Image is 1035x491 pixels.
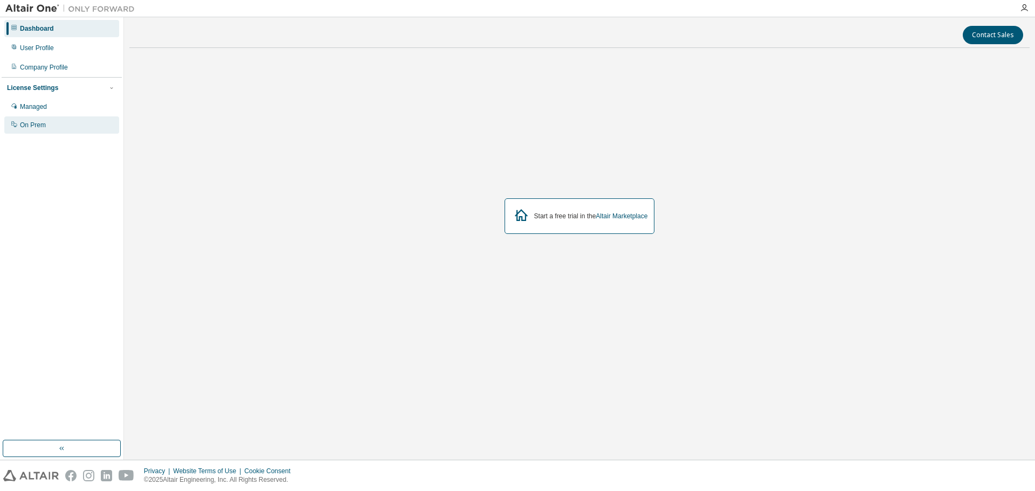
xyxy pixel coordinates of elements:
div: Managed [20,102,47,111]
img: altair_logo.svg [3,470,59,481]
div: Cookie Consent [244,467,296,475]
div: License Settings [7,84,58,92]
a: Altair Marketplace [596,212,647,220]
div: Privacy [144,467,173,475]
img: youtube.svg [119,470,134,481]
div: Website Terms of Use [173,467,244,475]
div: Start a free trial in the [534,212,648,220]
button: Contact Sales [963,26,1023,44]
div: On Prem [20,121,46,129]
div: User Profile [20,44,54,52]
div: Dashboard [20,24,54,33]
p: © 2025 Altair Engineering, Inc. All Rights Reserved. [144,475,297,485]
img: linkedin.svg [101,470,112,481]
div: Company Profile [20,63,68,72]
img: Altair One [5,3,140,14]
img: facebook.svg [65,470,77,481]
img: instagram.svg [83,470,94,481]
